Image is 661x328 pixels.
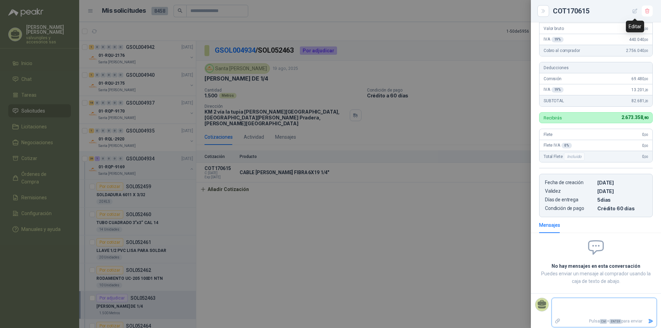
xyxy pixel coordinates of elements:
span: Flete [544,132,553,137]
span: Deducciones [544,65,568,70]
span: 2.673.358 [621,115,648,120]
span: 69.480 [631,76,648,81]
div: 19 % [552,37,564,42]
div: Editar [626,21,644,32]
label: Adjuntar archivos [552,315,564,327]
span: ,00 [644,77,648,81]
p: Crédito 60 días [597,205,647,211]
h2: No hay mensajes en esta conversación [539,262,653,270]
span: ,00 [644,133,648,137]
span: 0 [642,132,648,137]
span: ,20 [644,99,648,103]
span: ,00 [644,144,648,148]
div: 19 % [552,87,564,93]
span: Valor bruto [544,26,564,31]
span: ENTER [609,319,621,324]
p: Validez [545,188,595,194]
p: Puedes enviar un mensaje al comprador usando la caja de texto de abajo. [539,270,653,285]
span: IVA [544,37,564,42]
span: Flete IVA [544,143,572,148]
span: 0 [642,143,648,148]
div: Incluido [564,152,585,161]
span: ,80 [643,116,648,120]
span: ,00 [644,49,648,53]
span: 440.040 [629,37,648,42]
span: 82.681 [631,98,648,103]
span: SUBTOTAL [544,98,564,103]
div: Mensajes [539,221,560,229]
p: Pulsa + para enviar [564,315,646,327]
span: ,00 [644,38,648,42]
span: 0 [642,154,648,159]
span: Ctrl [600,319,607,324]
span: 13.201 [631,87,648,92]
p: [DATE] [597,180,647,186]
p: Recibirás [544,116,562,120]
span: ,00 [644,27,648,31]
p: Fecha de creación [545,180,595,186]
button: Close [539,7,547,15]
span: Total Flete [544,152,586,161]
button: Enviar [645,315,657,327]
p: Días de entrega [545,197,595,203]
span: ,00 [644,155,648,159]
p: 5 dias [597,197,647,203]
span: IVA [544,87,564,93]
div: COT170615 [553,6,653,17]
span: Cobro al comprador [544,48,580,53]
p: Condición de pago [545,205,595,211]
span: 2.756.040 [626,48,648,53]
p: [DATE] [597,188,647,194]
span: Comisión [544,76,562,81]
div: 0 % [562,143,572,148]
span: ,20 [644,88,648,92]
